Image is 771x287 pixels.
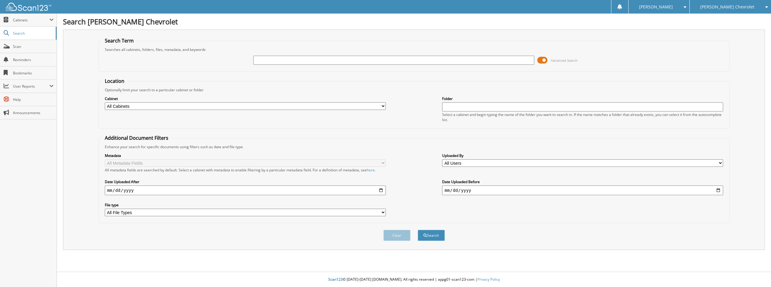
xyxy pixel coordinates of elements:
[442,179,723,184] label: Date Uploaded Before
[13,57,54,62] span: Reminders
[442,96,723,101] label: Folder
[13,97,54,102] span: Help
[13,84,49,89] span: User Reports
[102,144,726,149] div: Enhance your search for specific documents using filters such as date and file type.
[63,17,765,27] h1: Search [PERSON_NAME] Chevrolet
[105,186,386,195] input: start
[105,202,386,207] label: File type
[551,58,578,63] span: Advanced Search
[105,153,386,158] label: Metadata
[328,277,343,282] span: Scan123
[639,5,673,9] span: [PERSON_NAME]
[105,167,386,173] div: All metadata fields are searched by default. Select a cabinet with metadata to enable filtering b...
[102,47,726,52] div: Searches all cabinets, folders, files, metadata, and keywords
[442,112,723,122] div: Select a cabinet and begin typing the name of the folder you want to search in. If the name match...
[418,230,445,241] button: Search
[13,17,49,23] span: Cabinets
[383,230,410,241] button: Clear
[13,110,54,115] span: Announcements
[105,96,386,101] label: Cabinet
[442,153,723,158] label: Uploaded By
[477,277,500,282] a: Privacy Policy
[102,135,171,141] legend: Additional Document Filters
[13,44,54,49] span: Scan
[102,37,137,44] legend: Search Term
[13,70,54,76] span: Bookmarks
[442,186,723,195] input: end
[102,87,726,92] div: Optionally limit your search to a particular cabinet or folder
[102,78,127,84] legend: Location
[13,31,53,36] span: Search
[700,5,754,9] span: [PERSON_NAME] Chevrolet
[57,272,771,287] div: © [DATE]-[DATE] [DOMAIN_NAME]. All rights reserved | appg01-scan123-com |
[367,167,375,173] a: here
[105,179,386,184] label: Date Uploaded After
[6,3,51,11] img: scan123-logo-white.svg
